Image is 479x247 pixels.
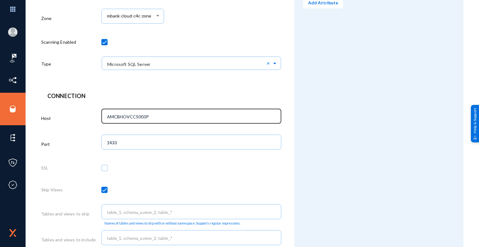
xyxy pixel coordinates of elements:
[41,165,48,171] label: SSL
[107,210,278,215] input: table_1, schema_a.view_2, table_.*
[41,236,96,243] label: Tables and views to include
[41,141,50,147] label: Port
[47,92,275,100] header: Connection
[8,104,17,114] img: icon-sources.svg
[41,186,63,193] label: Skip Views
[41,210,90,217] label: Tables and views to skip
[41,61,51,67] label: Type
[107,235,278,241] input: table_1, schema_a.view_2, table_.*
[41,15,52,22] label: Zone
[41,39,76,45] label: Scanning Enabled
[8,158,17,167] img: icon-policies.svg
[473,135,477,139] img: help_support.svg
[8,133,17,142] img: icon-elements.svg
[107,140,278,146] input: 1433
[267,60,272,66] span: Clear all
[107,13,151,19] span: mbank-cloud-c4c-zone
[104,221,240,225] mat-hint: Names of tables and views to skip with or without namespace. Supports regular expressions.
[8,76,17,85] img: icon-inventory.svg
[41,115,51,121] label: Host
[8,53,17,63] img: icon-risk-sonar.svg
[3,2,22,16] img: app launcher
[8,180,17,190] img: icon-compliance.svg
[8,27,17,37] img: blank-profile-picture.png
[471,105,479,142] div: Help & Support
